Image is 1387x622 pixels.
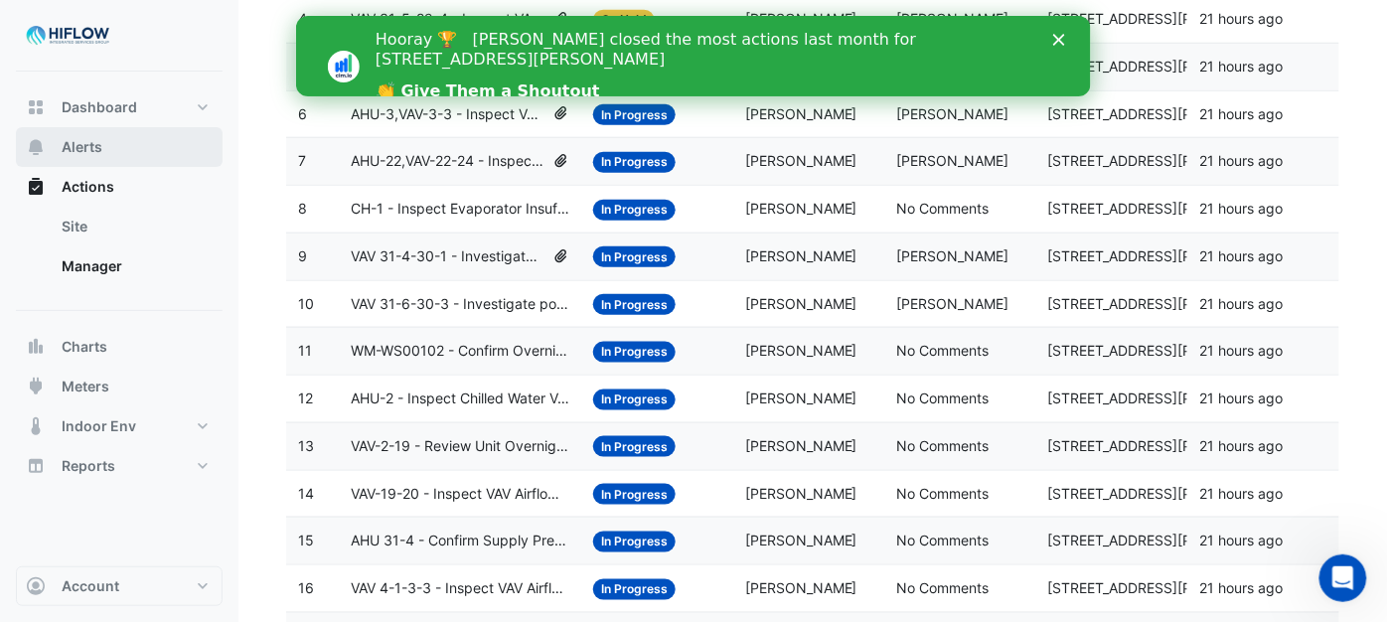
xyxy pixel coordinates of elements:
span: 2025-09-01T10:08:39.118 [1199,295,1283,312]
span: [STREET_ADDRESS][PERSON_NAME] [1048,579,1291,596]
span: In Progress [593,484,676,505]
span: In Progress [593,152,676,173]
span: [STREET_ADDRESS][PERSON_NAME] [1048,105,1291,122]
span: [PERSON_NAME] [745,532,857,548]
span: VAV-19-20 - Inspect VAV Airflow Leak [351,483,569,506]
span: 10 [298,295,314,312]
span: [STREET_ADDRESS][PERSON_NAME] [1048,532,1291,548]
button: Indoor Env [16,406,223,446]
span: In Progress [593,246,676,267]
button: Account [16,566,223,606]
span: AHU-22,VAV-22-24 - Inspect VAV Airflow Leak [351,150,544,173]
span: [STREET_ADDRESS][PERSON_NAME] [1048,295,1291,312]
span: 14 [298,485,314,502]
span: In Progress [593,294,676,315]
span: VAV 31-6-30-3 - Investigate poor zone temp [351,293,569,316]
span: [STREET_ADDRESS][PERSON_NAME] [1048,58,1291,75]
iframe: Intercom live chat banner [296,16,1091,96]
app-icon: Actions [26,177,46,197]
span: 2025-09-01T10:08:52.507 [1199,247,1283,264]
span: [STREET_ADDRESS][PERSON_NAME] [1048,485,1291,502]
img: Company Logo [24,16,113,56]
a: Site [46,207,223,246]
span: 2025-09-01T10:09:45.136 [1199,105,1283,122]
span: [PERSON_NAME] [896,10,1008,27]
span: [STREET_ADDRESS][PERSON_NAME] [1048,152,1291,169]
span: [PERSON_NAME] [896,105,1008,122]
span: In Progress [593,389,676,410]
span: In Progress [593,104,676,125]
span: Dashboard [62,97,137,117]
span: [STREET_ADDRESS][PERSON_NAME] [1048,342,1291,359]
button: Meters [16,367,223,406]
span: 2025-09-01T10:14:04.985 [1199,10,1283,27]
span: Charts [62,337,107,357]
span: 2025-09-01T10:07:48.069 [1199,389,1283,406]
span: 2025-09-01T10:07:25.430 [1199,485,1283,502]
button: Alerts [16,127,223,167]
button: Reports [16,446,223,486]
app-icon: Reports [26,456,46,476]
span: 2025-09-01T10:09:32.221 [1199,152,1283,169]
span: CH-1 - Inspect Evaporator Insufficient Flow [351,198,569,221]
span: 2025-09-01T10:09:15.217 [1199,200,1283,217]
span: [PERSON_NAME] [745,342,857,359]
span: [STREET_ADDRESS][PERSON_NAME] [1048,200,1291,217]
div: Actions [16,207,223,294]
span: 11 [298,342,312,359]
span: In Progress [593,532,676,552]
span: VAV 4-1-3-3 - Inspect VAV Airflow Leak [351,577,569,600]
span: 7 [298,152,306,169]
span: In Progress [593,200,676,221]
span: 2025-09-01T10:08:00.883 [1199,342,1283,359]
span: 9 [298,247,307,264]
button: Charts [16,327,223,367]
span: Alerts [62,137,102,157]
span: [PERSON_NAME] [745,389,857,406]
span: AHU-3,VAV-3-3 - Inspect VAV Airflow Block [351,103,544,126]
span: No Comments [896,579,989,596]
span: [PERSON_NAME] [745,10,857,27]
span: AHU 31-4 - Confirm Supply Pressure Override (Energy Waste) [351,530,569,552]
span: Reports [62,456,115,476]
span: [PERSON_NAME] [896,247,1008,264]
span: 4 [298,10,307,27]
span: 13 [298,437,314,454]
span: 2025-09-01T10:07:11.229 [1199,532,1283,548]
span: In Progress [593,342,676,363]
span: 2025-09-01T10:07:03.631 [1199,579,1283,596]
span: [PERSON_NAME] [745,105,857,122]
span: VAV-2-19 - Review Unit Overnight Heating (Energy Waste) [351,435,569,458]
span: On Hold [593,10,655,31]
span: [PERSON_NAME] [745,200,857,217]
span: 2025-09-01T10:07:37.332 [1199,437,1283,454]
span: 16 [298,579,314,596]
span: [PERSON_NAME] [745,247,857,264]
span: [PERSON_NAME] [745,437,857,454]
span: [PERSON_NAME] [745,152,857,169]
span: 8 [298,200,307,217]
span: Actions [62,177,114,197]
span: [PERSON_NAME] [745,579,857,596]
span: No Comments [896,389,989,406]
span: 2025-09-01T10:10:02.453 [1199,58,1283,75]
span: VAV 31-4-30-1 - Investigate poor zone temp [351,245,544,268]
div: Close [757,18,777,30]
span: VAV 31-5-29-4 - Inspect VAV Airflow Block [351,8,544,31]
span: No Comments [896,532,989,548]
span: [STREET_ADDRESS][PERSON_NAME] [1048,247,1291,264]
app-icon: Indoor Env [26,416,46,436]
app-icon: Alerts [26,137,46,157]
span: In Progress [593,579,676,600]
span: AHU-2 - Inspect Chilled Water Valve Leak [351,388,569,410]
span: [PERSON_NAME] [745,295,857,312]
a: 👏 Give Them a Shoutout [79,66,304,87]
span: Meters [62,377,109,396]
app-icon: Charts [26,337,46,357]
span: Indoor Env [62,416,136,436]
span: [PERSON_NAME] [745,485,857,502]
app-icon: Dashboard [26,97,46,117]
span: [STREET_ADDRESS][PERSON_NAME] [1048,437,1291,454]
